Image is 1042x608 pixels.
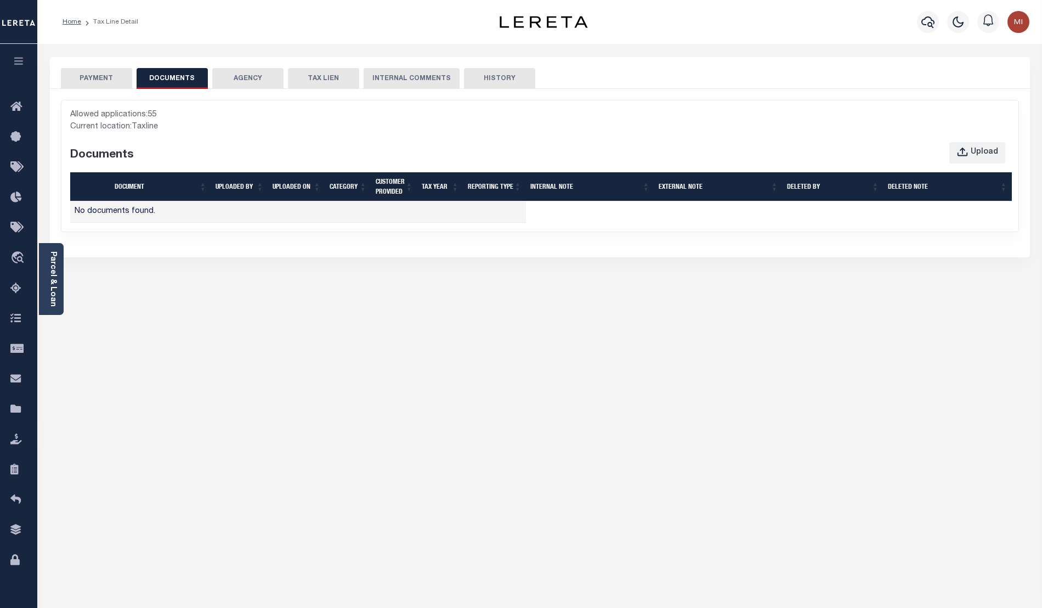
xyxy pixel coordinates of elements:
[371,172,417,201] th: CUSTOMER PROVIDED: activate to sort column ascending
[49,251,56,307] a: Parcel & Loan
[81,17,138,27] li: Tax Line Detail
[70,147,134,164] div: Documents
[500,16,587,28] img: logo-dark.svg
[288,68,359,89] button: TAX LIEN
[10,251,28,266] i: travel_explore
[137,68,208,89] button: DOCUMENTS
[884,172,1012,201] th: Internal Note: activate to sort column ascending
[654,172,783,201] th: External Note: activate to sort column ascending
[70,121,1010,133] div: Current location: Taxline
[212,68,284,89] button: AGENCY
[61,68,132,89] button: PAYMENT
[70,109,1010,121] div: Allowed applications: 55
[949,142,1005,164] button: Upload
[783,172,884,201] th: Deleted by: activate to sort column ascending
[1007,11,1029,33] img: svg+xml;base64,PHN2ZyB4bWxucz0iaHR0cDovL3d3dy53My5vcmcvMjAwMC9zdmciIHBvaW50ZXItZXZlbnRzPSJub25lIi...
[417,172,463,201] th: Tax Year: activate to sort column ascending
[526,172,654,201] th: Internal Note: activate to sort column ascending
[325,172,371,201] th: Category: activate to sort column ascending
[268,172,325,201] th: UPLOADED ON: activate to sort column ascending
[110,172,211,201] th: Document: activate to sort column ascending
[63,19,81,25] a: Home
[211,172,268,201] th: UPLOADED BY: activate to sort column ascending
[364,68,460,89] button: INTERNAL COMMENTS
[70,201,526,223] td: No documents found.
[70,109,1010,223] main-component: DocumentWorkspace
[463,172,526,201] th: Reporting Type prros: activate to sort column ascending
[464,68,535,89] button: HISTORY
[971,147,998,159] div: Upload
